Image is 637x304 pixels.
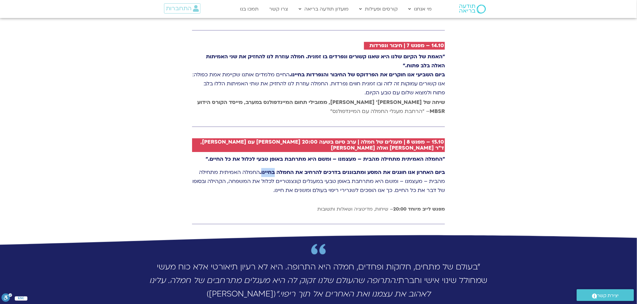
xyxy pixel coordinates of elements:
a: יצירת קשר [577,289,634,301]
span: – שיחות, מדיטציה ושאלות ותשובות [317,206,393,212]
a: מועדון תודעה בריאה [296,3,352,15]
h2: 14.10 – מפגש 7 | חיבור ונפרדות [369,43,444,49]
a: מי אנחנו [406,3,435,15]
strong: "האמת של הקיום שלנו היא שאנו קשורים ונפרדים בו זמנית. חמלה עוזרת לנו להחזיק את שני האמיתות האלה ב... [206,53,445,69]
span: התחברות [166,5,191,12]
em: התרופה שהעולם שלנו זקוק לה היא מעגלים מתרחבים של חמלה. עלינו לאהוב את עצמנו ואת האחרים אל תוך ריפ... [149,275,430,299]
a: קורסים ופעילות [356,3,401,15]
a: התחברות [164,3,200,14]
strong: ביום האחרון אנו חוגגים את המסע ומתבוננים בדרכים להרחיב את החמלה בחיינו. [260,169,445,176]
a: תמכו בנו [237,3,262,15]
p: ״בעולם של מתחים, חלוקות ופחדים, חמלה היא התרופה. היא לא רעיון תיאורטי אלא כוח מעשי שמחולל שינוי א... [147,260,490,301]
strong: "החמלה האמיתית מתחילה מהבית – מעצמנו – ומשם היא מתרחבת באופן טבעי לכלול את כל החיים." [206,156,445,163]
h2: 15.10 – מפגש 8 | מעגלים של חמלה | ערב סיום בשעה 20:00 [PERSON_NAME] עם [PERSON_NAME], ד״ר [PERSON... [197,139,444,151]
strong: שיחה של [PERSON_NAME]׳ [PERSON_NAME], ממובילי תחום המיינדפולנס במערב, מייסד הקורס הידוע MBSR [197,99,445,115]
a: צרו קשר [266,3,291,15]
span: יצירת קשר [597,292,619,300]
strong: ביום השביעי אנו חוקרים את הפרדוקס של החיבור והנפרדות בחיינו. [290,71,445,78]
b: מפגש לייב מיוחד 20:00 [393,206,445,212]
span: – "הרחבת מעגלי החמלה עם המיינדפולנס״ [197,99,445,115]
img: תודעה בריאה [459,5,486,14]
p: החיים מלמדים אותנו שקיימת אמת כפולה: אנו קשורים עמוקות זה לזה ובו זמנית חווים נפרדות. החמלה עוזרת... [192,52,445,97]
p: החמלה האמיתית מתחילה מהבית – מעצמנו – ומשם היא מתרחבת באופן טבעי במעגלים קונצנטריים לכלול את המשפ... [192,168,445,195]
